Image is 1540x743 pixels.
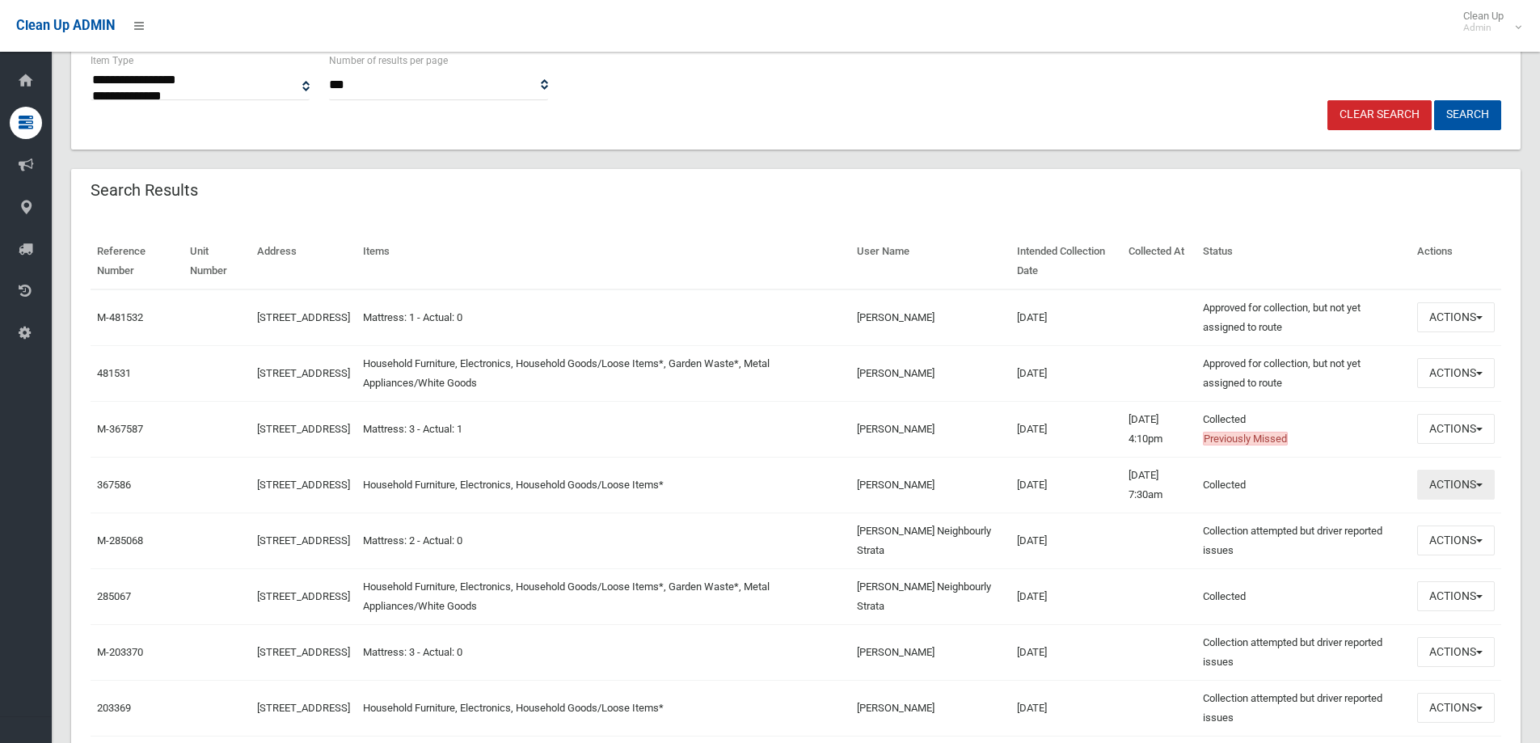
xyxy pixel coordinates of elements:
th: Reference Number [91,234,184,289]
td: Collected [1196,401,1411,457]
th: Address [251,234,357,289]
td: [DATE] [1010,345,1122,401]
button: Actions [1417,302,1495,332]
small: Admin [1463,22,1504,34]
td: Household Furniture, Electronics, Household Goods/Loose Items* [357,457,850,513]
a: [STREET_ADDRESS] [257,423,350,435]
td: [PERSON_NAME] Neighbourly Strata [850,568,1010,624]
th: Collected At [1122,234,1196,289]
a: [STREET_ADDRESS] [257,646,350,658]
td: Mattress: 3 - Actual: 1 [357,401,850,457]
a: [STREET_ADDRESS] [257,534,350,547]
header: Search Results [71,175,217,206]
th: Unit Number [184,234,251,289]
button: Actions [1417,526,1495,555]
button: Actions [1417,581,1495,611]
td: [DATE] [1010,680,1122,736]
a: 481531 [97,367,131,379]
button: Search [1434,100,1501,130]
button: Actions [1417,693,1495,723]
td: Mattress: 2 - Actual: 0 [357,513,850,568]
a: [STREET_ADDRESS] [257,311,350,323]
td: Collected [1196,457,1411,513]
th: Intended Collection Date [1010,234,1122,289]
a: M-203370 [97,646,143,658]
td: Collection attempted but driver reported issues [1196,513,1411,568]
td: [DATE] [1010,624,1122,680]
a: [STREET_ADDRESS] [257,702,350,714]
th: Status [1196,234,1411,289]
th: Items [357,234,850,289]
td: Household Furniture, Electronics, Household Goods/Loose Items*, Garden Waste*, Metal Appliances/W... [357,568,850,624]
td: [DATE] [1010,457,1122,513]
a: [STREET_ADDRESS] [257,590,350,602]
td: Approved for collection, but not yet assigned to route [1196,345,1411,401]
a: M-481532 [97,311,143,323]
button: Actions [1417,470,1495,500]
th: Actions [1411,234,1501,289]
td: [PERSON_NAME] [850,289,1010,346]
td: Collected [1196,568,1411,624]
td: Collection attempted but driver reported issues [1196,624,1411,680]
td: [PERSON_NAME] [850,680,1010,736]
span: Clean Up [1455,10,1520,34]
td: [PERSON_NAME] [850,345,1010,401]
td: [PERSON_NAME] [850,457,1010,513]
a: M-367587 [97,423,143,435]
a: [STREET_ADDRESS] [257,367,350,379]
td: Mattress: 3 - Actual: 0 [357,624,850,680]
td: Collection attempted but driver reported issues [1196,680,1411,736]
th: User Name [850,234,1010,289]
button: Actions [1417,358,1495,388]
a: 285067 [97,590,131,602]
td: Household Furniture, Electronics, Household Goods/Loose Items*, Garden Waste*, Metal Appliances/W... [357,345,850,401]
td: [DATE] 7:30am [1122,457,1196,513]
label: Item Type [91,52,133,70]
span: Clean Up ADMIN [16,18,115,33]
td: [DATE] [1010,513,1122,568]
td: [PERSON_NAME] Neighbourly Strata [850,513,1010,568]
td: Mattress: 1 - Actual: 0 [357,289,850,346]
td: [PERSON_NAME] [850,401,1010,457]
button: Actions [1417,414,1495,444]
button: Actions [1417,637,1495,667]
td: Approved for collection, but not yet assigned to route [1196,289,1411,346]
a: M-285068 [97,534,143,547]
td: Household Furniture, Electronics, Household Goods/Loose Items* [357,680,850,736]
a: Clear Search [1327,100,1432,130]
a: 203369 [97,702,131,714]
span: Previously Missed [1203,432,1288,445]
td: [DATE] [1010,568,1122,624]
td: [PERSON_NAME] [850,624,1010,680]
td: [DATE] [1010,289,1122,346]
td: [DATE] [1010,401,1122,457]
a: 367586 [97,479,131,491]
td: [DATE] 4:10pm [1122,401,1196,457]
a: [STREET_ADDRESS] [257,479,350,491]
label: Number of results per page [329,52,448,70]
